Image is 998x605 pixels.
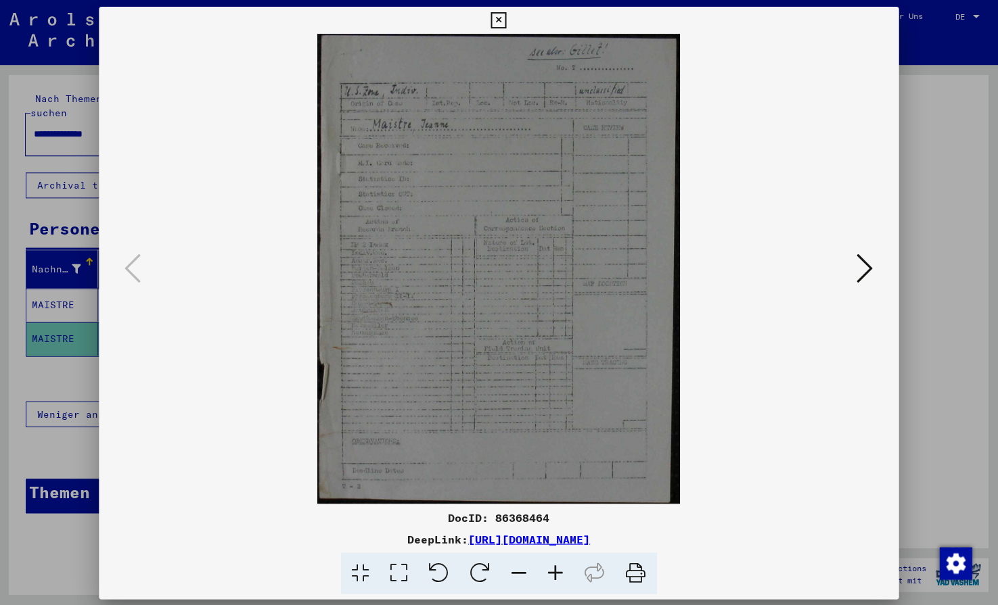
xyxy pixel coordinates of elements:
[469,531,591,545] a: [URL][DOMAIN_NAME]
[939,546,972,579] img: Zustimmung ändern
[100,530,899,546] div: DeepLink:
[100,508,899,525] div: DocID: 86368464
[146,34,853,503] img: 001.jpg
[938,546,971,578] div: Zustimmung ändern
